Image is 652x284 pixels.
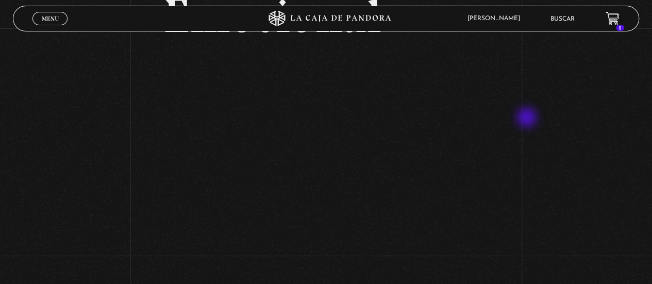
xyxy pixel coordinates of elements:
[462,15,530,22] span: [PERSON_NAME]
[616,25,624,31] span: 1
[550,16,575,22] a: Buscar
[38,24,62,31] span: Cerrar
[163,55,489,238] iframe: Dailymotion video player – Amo los Lunes Emocional Parte I
[606,12,620,26] a: 1
[42,15,59,22] span: Menu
